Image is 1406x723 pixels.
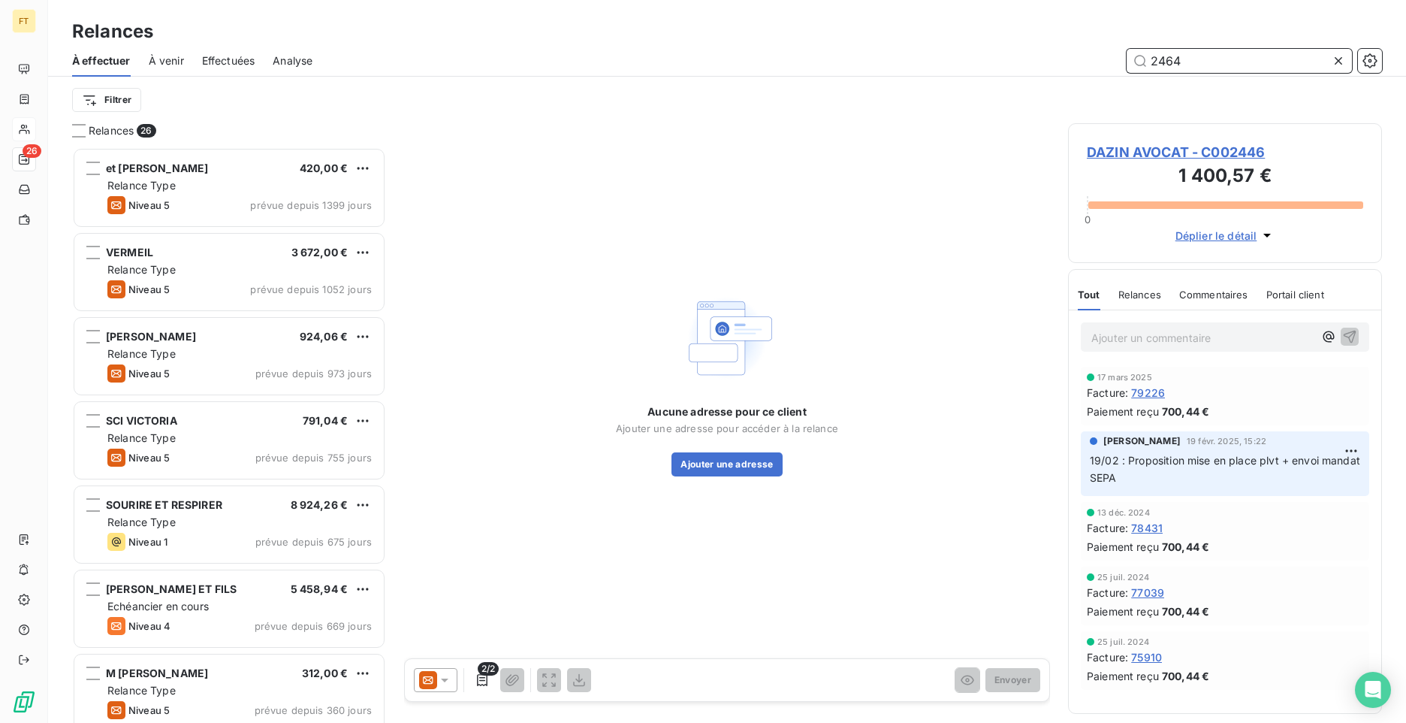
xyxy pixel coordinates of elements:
span: 26 [137,124,155,138]
span: Niveau 4 [128,620,170,632]
span: SCI VICTORIA [106,414,177,427]
span: Facture : [1087,585,1128,600]
span: 924,06 € [300,330,348,343]
div: grid [72,147,386,723]
button: Envoyer [985,668,1040,692]
span: M [PERSON_NAME] [106,667,208,679]
span: prévue depuis 1399 jours [250,199,372,211]
span: Facture : [1087,385,1128,401]
div: FT [12,9,36,33]
span: Niveau 5 [128,704,170,716]
span: 700,44 € [1162,404,1209,419]
span: DAZIN AVOCAT - C002446 [1087,142,1363,162]
span: SOURIRE ET RESPIRER [106,498,222,511]
span: 420,00 € [300,162,348,174]
span: 77039 [1131,585,1164,600]
span: Niveau 1 [128,536,167,548]
span: Paiement reçu [1087,539,1159,555]
span: 312,00 € [302,667,348,679]
span: 13 déc. 2024 [1097,508,1150,517]
span: Relance Type [107,684,176,697]
span: prévue depuis 755 jours [255,452,372,464]
span: [PERSON_NAME] ET FILS [106,582,237,595]
span: Tout [1078,289,1100,301]
span: prévue depuis 669 jours [255,620,372,632]
input: Rechercher [1127,49,1352,73]
img: Logo LeanPay [12,690,36,714]
span: 700,44 € [1162,604,1209,619]
span: [PERSON_NAME] [106,330,196,343]
span: Relance Type [107,347,176,360]
span: prévue depuis 360 jours [255,704,372,716]
span: prévue depuis 1052 jours [250,283,372,295]
span: Facture : [1087,649,1128,665]
span: 3 672,00 € [291,246,348,259]
span: Déplier le détail [1175,228,1257,244]
span: À venir [149,53,184,68]
span: Paiement reçu [1087,604,1159,619]
button: Déplier le détail [1171,227,1280,244]
span: 700,44 € [1162,539,1209,555]
span: Relance Type [107,516,176,528]
span: Commentaires [1179,289,1248,301]
img: Empty state [679,290,775,386]
span: Relance Type [107,179,176,192]
span: et [PERSON_NAME] [106,162,208,174]
span: Paiement reçu [1087,668,1159,684]
span: 17 mars 2025 [1097,373,1152,382]
span: Relance Type [107,263,176,276]
span: Relance Type [107,431,176,444]
span: Niveau 5 [128,368,170,380]
span: Niveau 5 [128,199,170,211]
span: 0 [1085,213,1091,225]
span: VERMEIL [106,246,153,259]
span: 19/02 : Proposition mise en place plvt + envoi mandat SEPA [1090,454,1363,484]
span: [PERSON_NAME] [1103,434,1181,448]
span: 25 juil. 2024 [1097,637,1149,646]
span: prévue depuis 973 jours [255,368,372,380]
span: Relances [1118,289,1161,301]
span: Paiement reçu [1087,404,1159,419]
span: 5 458,94 € [291,582,348,595]
span: Ajouter une adresse pour accéder à la relance [616,422,838,434]
span: Effectuées [202,53,255,68]
span: Echéancier en cours [107,600,209,613]
span: 79226 [1131,385,1165,401]
div: Open Intercom Messenger [1355,672,1391,708]
span: 19 févr. 2025, 15:22 [1187,437,1266,446]
h3: Relances [72,18,153,45]
span: Niveau 5 [128,452,170,464]
span: À effectuer [72,53,131,68]
span: 26 [23,144,41,158]
span: 8 924,26 € [291,498,348,511]
span: prévue depuis 675 jours [255,536,372,548]
span: 75910 [1131,649,1162,665]
h3: 1 400,57 € [1087,162,1363,192]
span: Analyse [273,53,312,68]
span: Niveau 5 [128,283,170,295]
span: Relances [89,123,134,138]
span: 25 juil. 2024 [1097,573,1149,582]
span: 700,44 € [1162,668,1209,684]
span: 791,04 € [303,414,348,427]
span: Facture : [1087,520,1128,536]
span: Aucune adresse pour ce client [647,404,806,419]
span: Portail client [1266,289,1324,301]
button: Ajouter une adresse [671,452,782,476]
span: 2/2 [478,662,499,676]
span: 78431 [1131,520,1163,536]
button: Filtrer [72,88,141,112]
